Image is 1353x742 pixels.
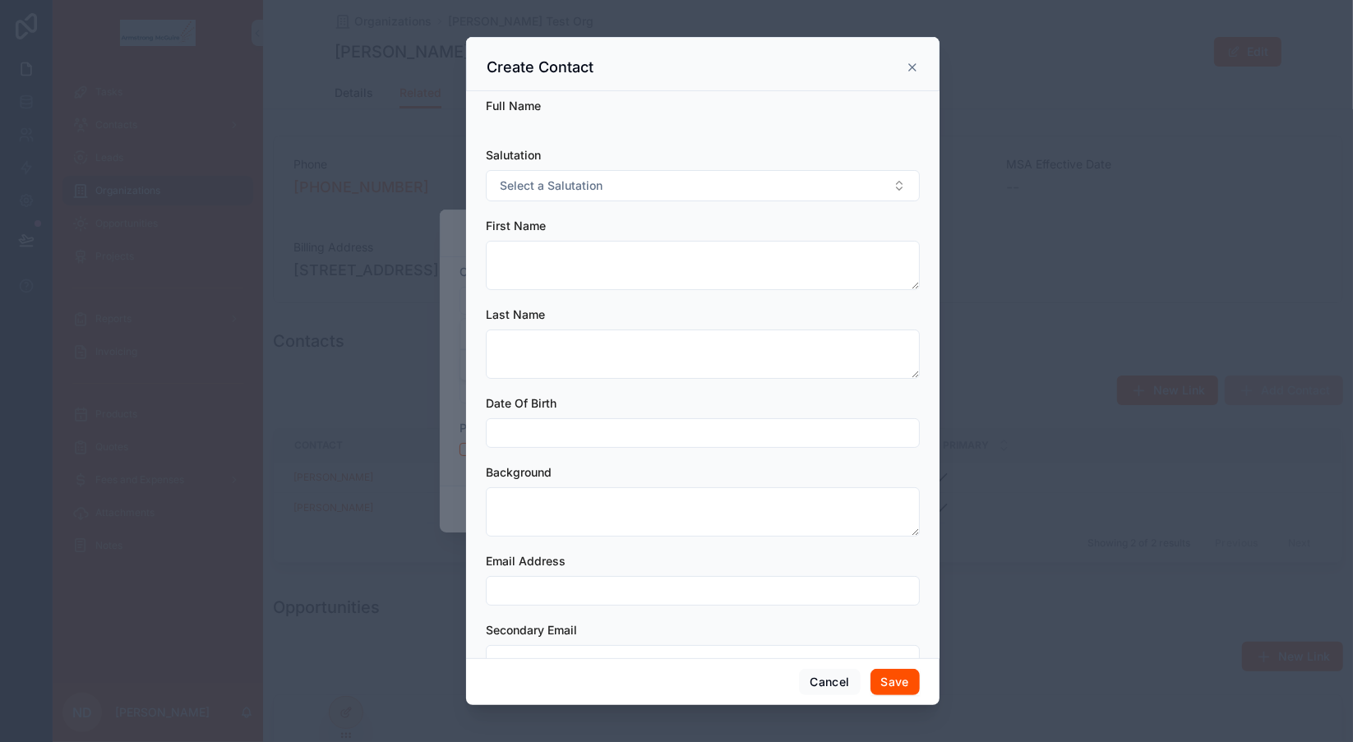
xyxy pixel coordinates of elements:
button: Cancel [799,669,860,695]
span: Email Address [486,554,566,568]
span: Last Name [486,307,545,321]
span: Full Name [486,99,541,113]
span: Date Of Birth [486,396,556,410]
span: Secondary Email [486,623,577,637]
button: Save [870,669,920,695]
button: Select Button [486,170,920,201]
span: Background [486,465,552,479]
span: Salutation [486,148,541,162]
h3: Create Contact [487,58,593,77]
span: Select a Salutation [500,177,603,194]
span: First Name [486,219,546,233]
